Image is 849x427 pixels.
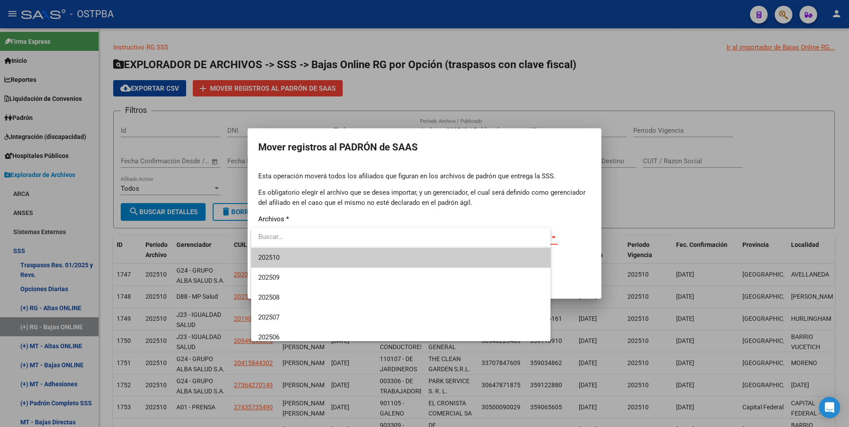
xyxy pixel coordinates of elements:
[258,313,279,321] span: 202507
[251,227,551,247] input: dropdown search
[819,397,840,418] div: Open Intercom Messenger
[258,333,279,341] span: 202506
[258,273,279,281] span: 202509
[258,254,279,262] span: 202510
[258,293,279,301] span: 202508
